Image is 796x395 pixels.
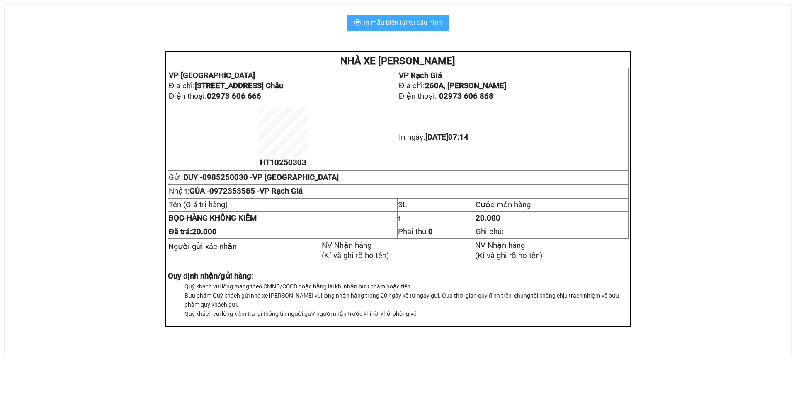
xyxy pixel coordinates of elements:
span: Cước món hàng [476,200,531,209]
strong: HÀNG KHÔNG KIỂM [169,213,257,223]
li: Bưu phẩm Quý khách gửi nhà xe [PERSON_NAME] vui lòng nhận hàng trong 20 ngày kể từ ngày gửi. Quá ... [184,291,629,309]
span: NV Nhận hàng [322,241,371,250]
span: VP [GEOGRAPHIC_DATA] [169,71,255,80]
span: - [169,213,187,223]
span: Người gửi xác nhận [168,242,237,251]
span: Địa chỉ: [399,81,506,90]
span: [DATE] [425,133,468,142]
strong: Quy định nhận/gửi hàng: [168,271,253,281]
span: BỌC [169,213,184,223]
span: VP Rạch Giá [399,71,442,80]
strong: NHÀ XE [PERSON_NAME] [13,4,128,15]
strong: [STREET_ADDRESS] Châu [3,47,72,65]
strong: 260A, [PERSON_NAME] [79,38,138,56]
span: Địa chỉ: [3,38,72,65]
span: NV Nhận hàng [475,241,525,250]
span: Địa chỉ: [169,81,283,90]
span: Đã trả: [169,227,217,236]
span: 20.000 [476,213,500,223]
strong: 260A, [PERSON_NAME] [425,81,506,90]
span: SL [398,200,407,209]
strong: NHÀ XE [PERSON_NAME] [340,55,455,67]
span: Ghi chú: [476,227,504,236]
span: Địa chỉ: [79,38,138,56]
span: Phải thu: [398,227,433,236]
span: 0985250030 - [202,173,339,182]
span: 20.000 [192,227,217,236]
span: Điện thoại: [79,58,133,76]
span: 02973 606 666 [207,92,261,101]
span: VP [GEOGRAPHIC_DATA] [252,173,339,182]
span: Nhận: [169,187,303,196]
span: 02973 606 868 [439,92,493,101]
span: In mẫu biên lai tự cấu hình [364,17,442,28]
span: DUY - [183,173,339,182]
span: (Kí và ghi rõ họ tên) [475,251,543,260]
strong: [STREET_ADDRESS] Châu [195,81,283,90]
span: Điện thoại: [399,92,493,101]
span: In ngày: [399,133,468,142]
span: VP Rạch Giá [260,187,303,196]
span: Tên (Giá trị hàng) [169,200,228,209]
span: Gửi: [169,173,339,182]
span: 07:14 [448,133,468,142]
span: Điện thoại: [169,92,261,101]
span: 0972353585 - [209,187,303,196]
span: VP Rạch Giá [79,28,122,37]
span: 1 [398,215,401,222]
span: (Kí và ghi rõ họ tên) [322,251,389,260]
strong: 0 [428,227,433,236]
li: Quý khách vui lòng mang theo CMND/CCCD hoặc bằng lái khi nhận bưu phẩm hoặc tiền. [184,282,629,291]
span: HT10250303 [260,158,306,167]
span: GÙA - [189,187,303,196]
button: printerIn mẫu biên lai tự cấu hình [347,15,449,31]
span: printer [354,19,361,27]
li: Quý khách vui lòng kiểm tra lại thông tin người gửi/ người nhận trước khi rời khỏi phòng vé. [184,309,629,318]
span: VP [GEOGRAPHIC_DATA] [3,19,78,37]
